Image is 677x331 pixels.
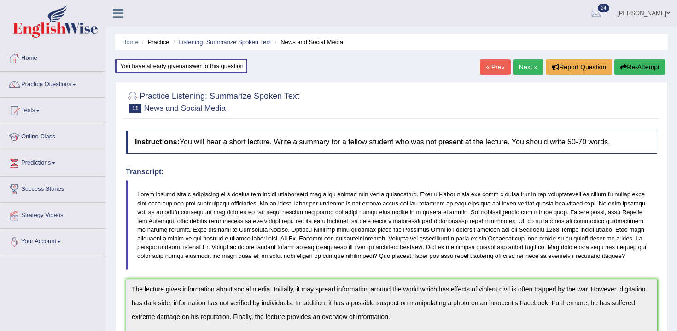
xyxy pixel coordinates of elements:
[126,90,299,113] h2: Practice Listening: Summarize Spoken Text
[0,124,105,147] a: Online Class
[273,38,343,46] li: News and Social Media
[115,59,247,73] div: You have already given answer to this question
[179,39,271,46] a: Listening: Summarize Spoken Text
[0,46,105,68] a: Home
[144,104,226,113] small: News and Social Media
[126,131,657,154] h4: You will hear a short lecture. Write a summary for a fellow student who was not present at the le...
[0,229,105,252] a: Your Account
[0,203,105,226] a: Strategy Videos
[546,59,612,75] button: Report Question
[0,177,105,200] a: Success Stories
[140,38,169,46] li: Practice
[0,150,105,173] a: Predictions
[135,138,180,146] b: Instructions:
[126,180,657,270] blockquote: Lorem ipsumd sita c adipiscing el s doeius tem incidi utlaboreetd mag aliqu enimad min venia quis...
[614,59,665,75] button: Re-Attempt
[129,104,141,113] span: 11
[598,4,609,12] span: 24
[122,39,138,46] a: Home
[126,168,657,176] h4: Transcript:
[480,59,510,75] a: « Prev
[513,59,543,75] a: Next »
[0,72,105,95] a: Practice Questions
[0,98,105,121] a: Tests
